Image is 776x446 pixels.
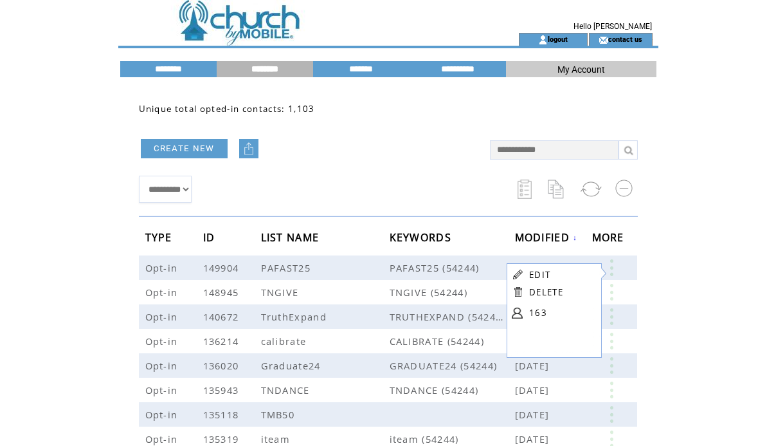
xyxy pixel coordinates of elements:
img: account_icon.gif [538,35,548,45]
span: Opt-in [145,432,181,445]
span: TruthExpand [261,310,330,323]
a: contact us [608,35,642,43]
a: MODIFIED↓ [515,234,578,241]
span: KEYWORDS [390,227,455,251]
span: [DATE] [515,408,553,421]
span: Hello [PERSON_NAME] [573,22,652,31]
a: DELETE [529,286,563,298]
span: 135943 [203,384,242,396]
a: ID [203,233,219,241]
img: upload.png [242,142,255,155]
span: TNGIVE (54244) [390,286,515,299]
a: EDIT [529,269,550,281]
span: ID [203,227,219,251]
span: 135319 [203,432,242,445]
span: Unique total opted-in contacts: 1,103 [139,103,315,115]
span: 136020 [203,359,242,372]
span: 136214 [203,335,242,348]
span: Opt-in [145,408,181,421]
a: logout [548,35,568,43]
span: PAFAST25 [261,261,314,274]
span: My Account [557,64,605,75]
span: calibrate [261,335,310,348]
span: TYPE [145,227,176,251]
span: LIST NAME [261,227,323,251]
span: CALIBRATE (54244) [390,335,515,348]
span: Opt-in [145,359,181,372]
span: TRUTHEXPAND (54244) [390,310,515,323]
span: TNDANCE [261,384,313,396]
span: iteam [261,432,294,445]
span: [DATE] [515,384,553,396]
span: Opt-in [145,335,181,348]
a: 163 [529,303,593,322]
a: TYPE [145,233,176,241]
span: 148945 [203,286,242,299]
span: Opt-in [145,261,181,274]
span: Opt-in [145,286,181,299]
span: 140672 [203,310,242,323]
a: KEYWORDS [390,233,455,241]
span: MORE [592,227,627,251]
span: [DATE] [515,261,553,274]
span: iteam (54244) [390,432,515,445]
span: Opt-in [145,310,181,323]
span: Opt-in [145,384,181,396]
span: 135118 [203,408,242,421]
span: TNGIVE [261,286,302,299]
span: PAFAST25 (54244) [390,261,515,274]
span: TMB50 [261,408,298,421]
a: CREATE NEW [141,139,228,158]
span: Graduate24 [261,359,324,372]
span: GRADUATE24 (54244) [390,359,515,372]
a: LIST NAME [261,233,323,241]
span: [DATE] [515,432,553,445]
span: 149904 [203,261,242,274]
span: MODIFIED [515,227,573,251]
span: TNDANCE (54244) [390,384,515,396]
img: contact_us_icon.gif [599,35,608,45]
